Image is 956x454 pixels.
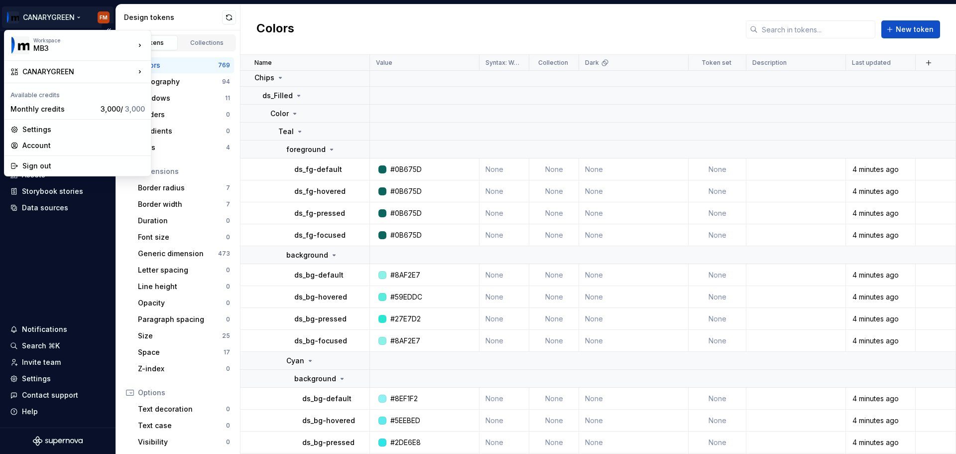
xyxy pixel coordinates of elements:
div: Workspace [33,37,135,43]
div: Sign out [22,161,145,171]
img: cb4637db-e7ba-439a-b7a7-bb3932b880a6.png [11,36,29,54]
div: Monthly credits [10,104,97,114]
div: Available credits [6,85,149,101]
div: MB3 [33,43,118,53]
div: Account [22,141,145,151]
div: Settings [22,125,145,135]
span: 3,000 [125,105,145,113]
div: CANARYGREEN [22,67,135,77]
span: 3,000 / [101,105,145,113]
